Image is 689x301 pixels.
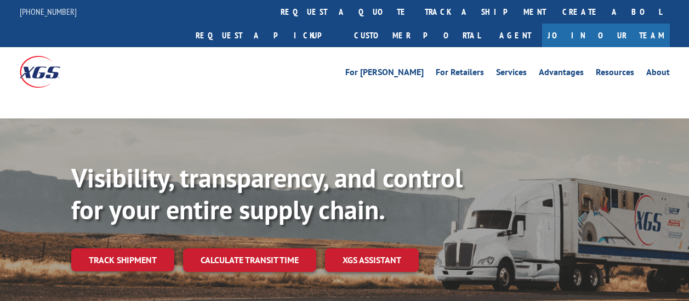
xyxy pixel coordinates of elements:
a: For [PERSON_NAME] [345,68,424,80]
a: XGS ASSISTANT [325,248,419,272]
a: Calculate transit time [183,248,316,272]
a: Advantages [539,68,584,80]
a: [PHONE_NUMBER] [20,6,77,17]
a: Join Our Team [542,24,670,47]
a: Request a pickup [187,24,346,47]
a: About [646,68,670,80]
a: For Retailers [436,68,484,80]
a: Services [496,68,527,80]
a: Track shipment [71,248,174,271]
a: Resources [596,68,634,80]
a: Agent [488,24,542,47]
a: Customer Portal [346,24,488,47]
b: Visibility, transparency, and control for your entire supply chain. [71,161,463,226]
